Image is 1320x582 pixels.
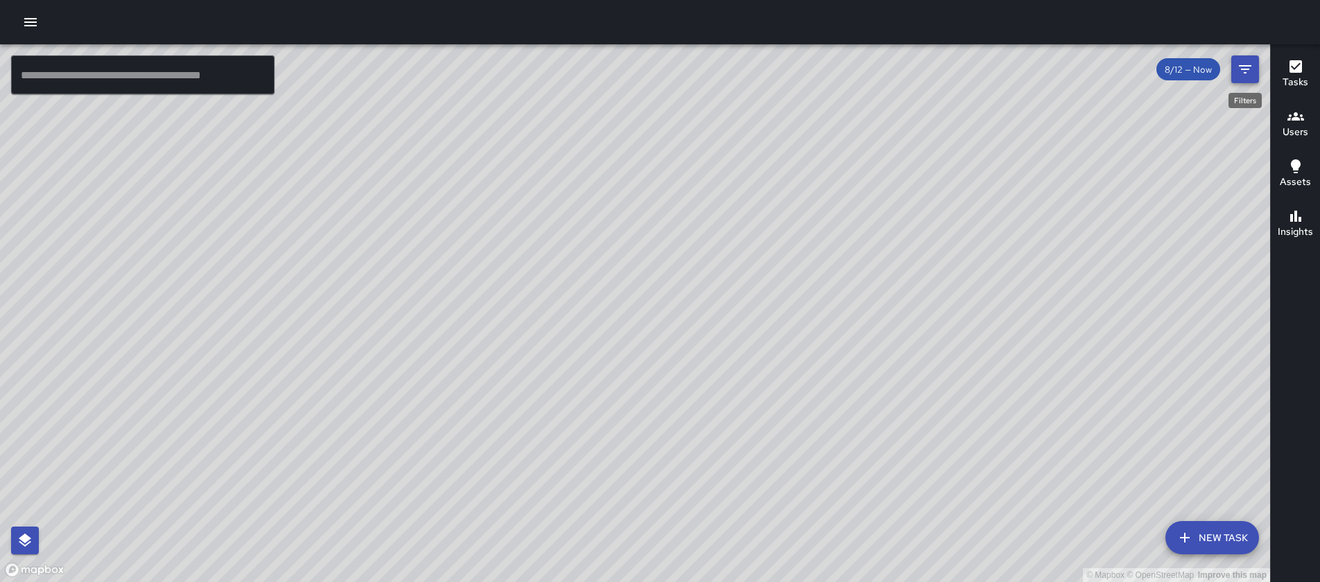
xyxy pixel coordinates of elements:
button: New Task [1165,521,1259,554]
h6: Assets [1280,175,1311,190]
button: Insights [1271,200,1320,249]
div: Filters [1228,93,1262,108]
button: Users [1271,100,1320,150]
button: Filters [1231,55,1259,83]
h6: Users [1283,125,1308,140]
h6: Tasks [1283,75,1308,90]
button: Assets [1271,150,1320,200]
button: Tasks [1271,50,1320,100]
span: 8/12 — Now [1156,64,1220,76]
h6: Insights [1278,224,1313,240]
